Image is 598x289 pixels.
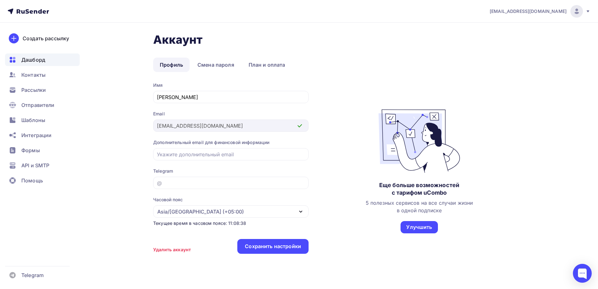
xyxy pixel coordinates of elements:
div: Asia/[GEOGRAPHIC_DATA] (+05:00) [157,208,244,215]
div: Создать рассылку [23,35,69,42]
a: Дашборд [5,53,80,66]
span: Помощь [21,177,43,184]
a: План и оплата [242,58,292,72]
a: Профиль [153,58,190,72]
span: Формы [21,147,40,154]
span: Контакты [21,71,46,79]
span: Рассылки [21,86,46,94]
a: [EMAIL_ADDRESS][DOMAIN_NAME] [490,5,590,18]
div: Улучшить [406,224,432,231]
div: Email [153,111,309,117]
a: Отправители [5,99,80,111]
a: Контакты [5,69,80,81]
span: Шаблоны [21,116,45,124]
div: Telegram [153,168,309,174]
a: Шаблоны [5,114,80,126]
button: Часовой пояс Asia/[GEOGRAPHIC_DATA] (+05:00) [153,197,309,218]
div: Сохранить настройки [245,243,301,250]
span: Дашборд [21,56,45,64]
a: Рассылки [5,84,80,96]
h1: Аккаунт [153,33,530,47]
span: Интеграции [21,131,51,139]
input: Укажите дополнительный email [157,151,305,158]
div: Удалить аккаунт [153,247,191,253]
span: Telegram [21,271,44,279]
span: [EMAIL_ADDRESS][DOMAIN_NAME] [490,8,567,14]
span: Отправители [21,101,55,109]
input: Введите имя [157,93,305,101]
div: Имя [153,82,309,88]
span: API и SMTP [21,162,49,169]
div: Текущее время в часовом поясе: 11:08:38 [153,220,309,226]
div: @ [157,179,162,187]
a: Смена пароля [191,58,241,72]
div: Дополнительный email для финансовой информации [153,139,309,146]
a: Формы [5,144,80,157]
div: Часовой пояс [153,197,183,203]
div: Еще больше возможностей с тарифом uCombo [379,181,459,197]
div: 5 полезных сервисов на все случаи жизни в одной подписке [366,199,473,214]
